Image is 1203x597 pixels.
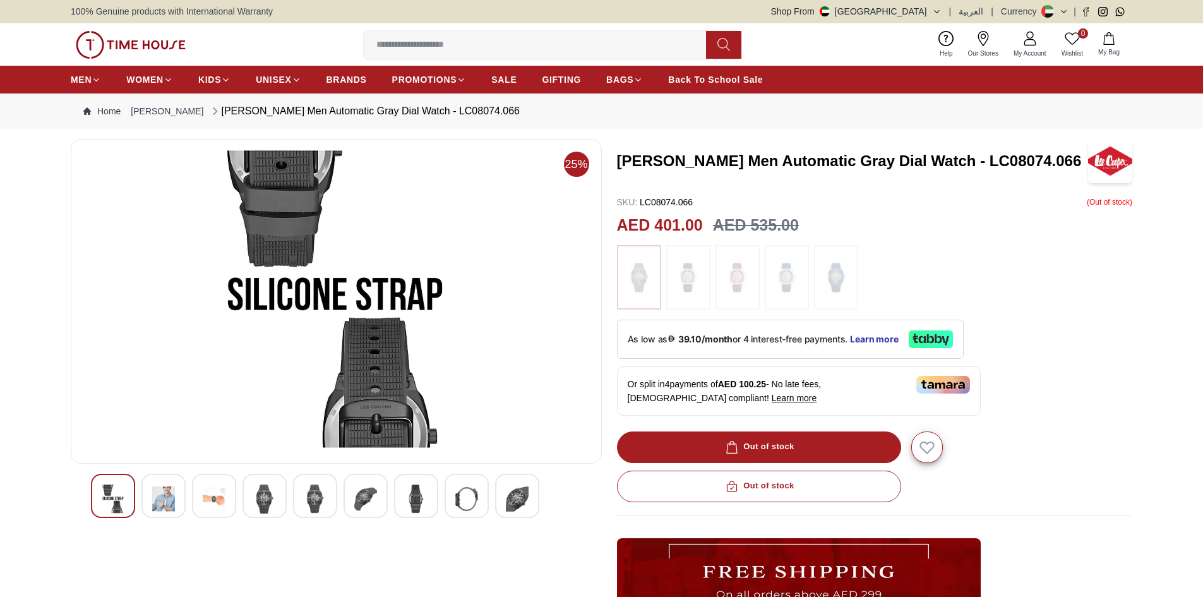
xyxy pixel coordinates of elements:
span: WOMEN [126,73,164,86]
img: LEE COOPER Men Automatic Gray Dial Watch - LC08074.066 [1088,139,1132,183]
span: | [991,5,993,18]
div: Currency [1001,5,1042,18]
img: ... [722,251,753,303]
span: UNISEX [256,73,291,86]
a: Instagram [1098,7,1108,16]
span: Help [935,49,958,58]
span: SKU : [617,197,638,207]
a: Home [83,105,121,118]
span: Our Stores [963,49,1003,58]
span: 100% Genuine products with International Warranty [71,5,273,18]
span: My Bag [1093,47,1125,57]
img: ... [771,251,803,303]
div: Or split in 4 payments of - No late fees, [DEMOGRAPHIC_DATA] compliant! [617,366,981,416]
button: My Bag [1091,30,1127,59]
p: LC08074.066 [617,196,693,208]
a: 0Wishlist [1054,28,1091,61]
h3: AED 535.00 [713,214,799,238]
button: العربية [959,5,983,18]
span: 25% [564,152,589,177]
span: Wishlist [1056,49,1088,58]
span: MEN [71,73,92,86]
a: Back To School Sale [668,68,763,91]
a: BRANDS [326,68,367,91]
img: LEE COOPER Men Automatic Gray Dial Watch - LC08074.066 [455,485,478,514]
span: | [1074,5,1076,18]
a: WOMEN [126,68,173,91]
button: Shop From[GEOGRAPHIC_DATA] [771,5,942,18]
span: BAGS [606,73,633,86]
a: BAGS [606,68,643,91]
span: AED 100.25 [718,379,766,389]
a: GIFTING [542,68,581,91]
span: SALE [491,73,517,86]
span: Learn more [772,393,817,403]
img: Tamara [916,376,970,394]
a: Help [932,28,961,61]
a: Whatsapp [1115,7,1125,16]
div: [PERSON_NAME] Men Automatic Gray Dial Watch - LC08074.066 [209,104,520,119]
span: My Account [1008,49,1051,58]
span: GIFTING [542,73,581,86]
img: ... [673,251,704,303]
h2: AED 401.00 [617,214,703,238]
a: Facebook [1081,7,1091,16]
img: ... [76,31,186,59]
img: ... [820,251,852,303]
img: United Arab Emirates [820,6,830,16]
img: LEE COOPER Men Automatic Gray Dial Watch - LC08074.066 [253,485,276,514]
img: LEE COOPER Men Automatic Gray Dial Watch - LC08074.066 [304,485,326,514]
span: 0 [1078,28,1088,39]
img: LEE COOPER Men Automatic Gray Dial Watch - LC08074.066 [152,485,175,514]
a: KIDS [198,68,230,91]
nav: Breadcrumb [71,93,1132,129]
img: LEE COOPER Men Automatic Gray Dial Watch - LC08074.066 [102,485,124,514]
a: UNISEX [256,68,301,91]
p: ( Out of stock ) [1087,196,1132,208]
span: BRANDS [326,73,367,86]
span: PROMOTIONS [392,73,457,86]
img: ... [623,251,655,303]
img: LEE COOPER Men Automatic Gray Dial Watch - LC08074.066 [81,150,591,453]
img: LEE COOPER Men Automatic Gray Dial Watch - LC08074.066 [506,485,529,514]
img: LEE COOPER Men Automatic Gray Dial Watch - LC08074.066 [354,485,377,514]
span: KIDS [198,73,221,86]
img: LEE COOPER Men Automatic Gray Dial Watch - LC08074.066 [405,485,428,514]
span: | [949,5,952,18]
a: Our Stores [961,28,1006,61]
a: MEN [71,68,101,91]
img: LEE COOPER Men Automatic Gray Dial Watch - LC08074.066 [203,485,225,514]
h3: [PERSON_NAME] Men Automatic Gray Dial Watch - LC08074.066 [617,151,1089,171]
a: [PERSON_NAME] [131,105,203,118]
span: Back To School Sale [668,73,763,86]
a: SALE [491,68,517,91]
a: PROMOTIONS [392,68,467,91]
